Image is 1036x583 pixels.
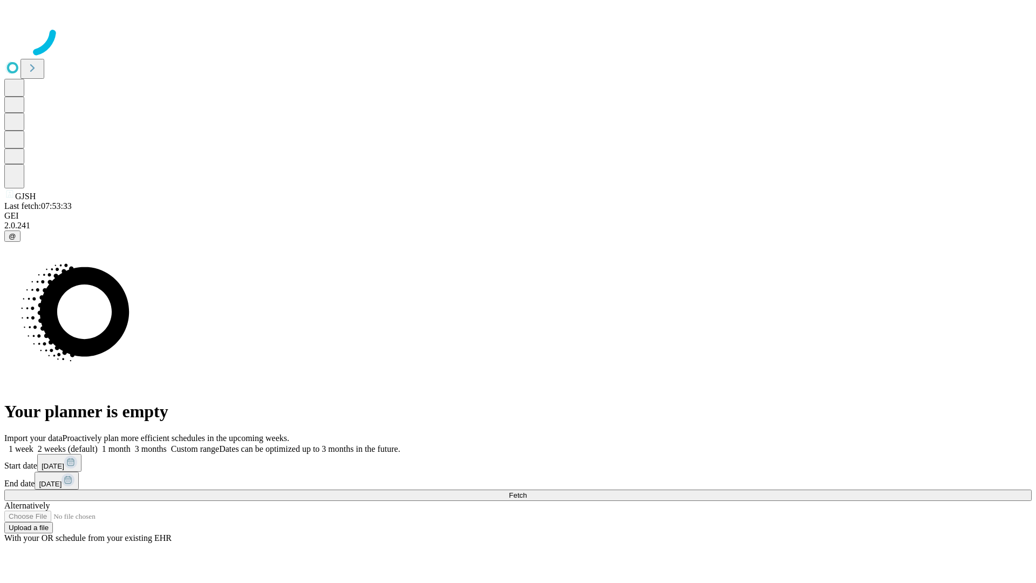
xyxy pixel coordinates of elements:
[4,402,1032,422] h1: Your planner is empty
[35,472,79,490] button: [DATE]
[4,472,1032,490] div: End date
[37,454,81,472] button: [DATE]
[39,480,62,488] span: [DATE]
[171,444,219,453] span: Custom range
[4,501,50,510] span: Alternatively
[509,491,527,499] span: Fetch
[4,490,1032,501] button: Fetch
[4,231,21,242] button: @
[219,444,400,453] span: Dates can be optimized up to 3 months in the future.
[4,533,172,543] span: With your OR schedule from your existing EHR
[4,201,72,211] span: Last fetch: 07:53:33
[63,433,289,443] span: Proactively plan more efficient schedules in the upcoming weeks.
[9,232,16,240] span: @
[4,211,1032,221] div: GEI
[4,522,53,533] button: Upload a file
[102,444,131,453] span: 1 month
[4,433,63,443] span: Import your data
[4,221,1032,231] div: 2.0.241
[135,444,167,453] span: 3 months
[9,444,33,453] span: 1 week
[38,444,98,453] span: 2 weeks (default)
[15,192,36,201] span: GJSH
[42,462,64,470] span: [DATE]
[4,454,1032,472] div: Start date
